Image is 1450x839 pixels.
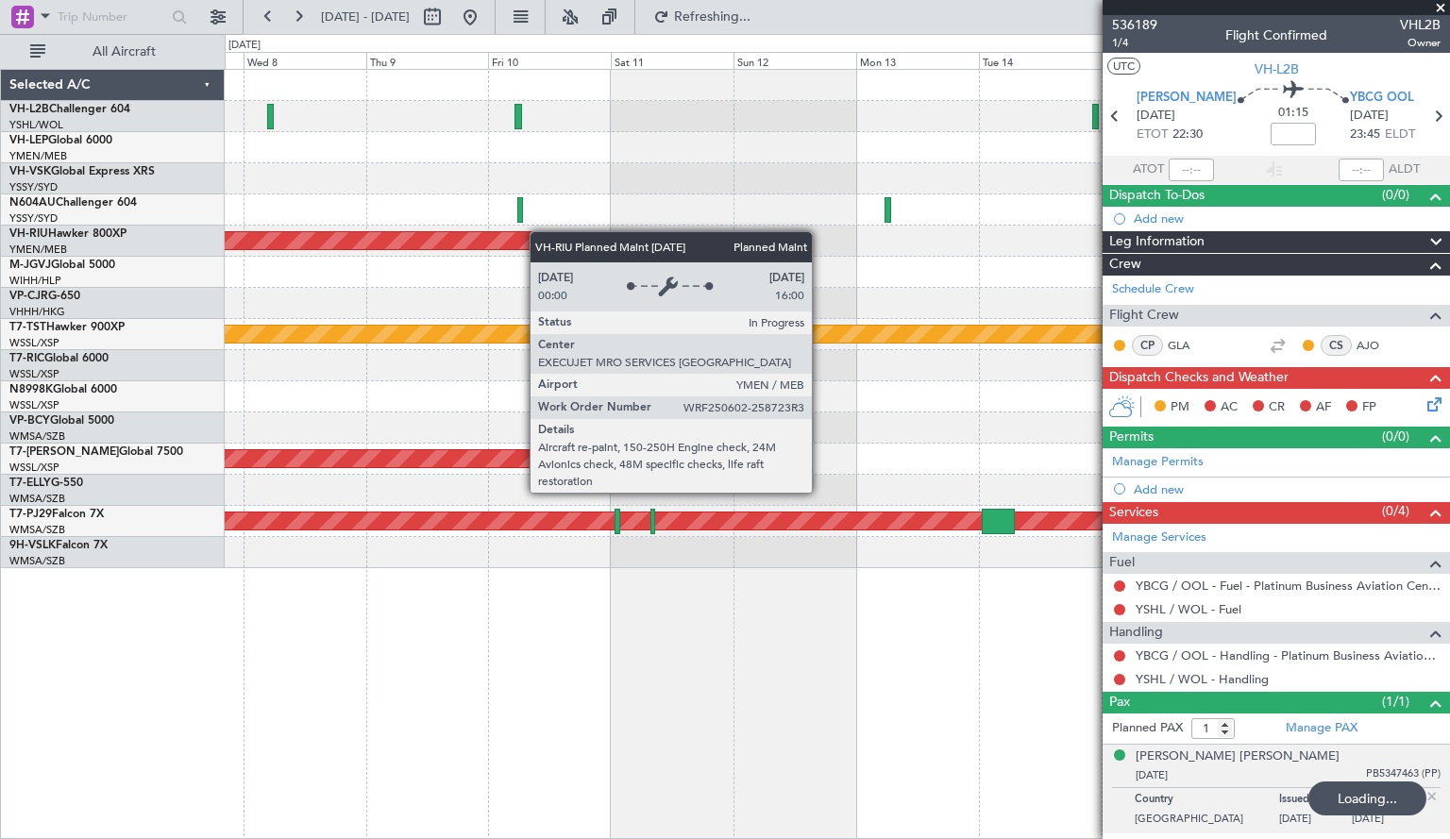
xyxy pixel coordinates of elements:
a: VHHH/HKG [9,305,65,319]
a: YSSY/SYD [9,180,58,194]
p: [DATE] [1352,812,1425,831]
a: VH-LEPGlobal 6000 [9,135,112,146]
span: [DATE] [1136,768,1168,782]
span: CR [1269,398,1285,417]
a: WSSL/XSP [9,367,59,381]
span: 01:15 [1278,104,1308,123]
span: Services [1109,502,1158,524]
div: Add new [1134,210,1441,227]
a: VH-L2BChallenger 604 [9,104,130,115]
span: Owner [1400,35,1441,51]
span: Handling [1109,622,1163,644]
a: YSHL / WOL - Fuel [1136,601,1241,617]
div: Flight Confirmed [1225,25,1327,45]
span: N8998K [9,384,53,395]
a: YMEN/MEB [9,243,67,257]
span: 536189 [1112,15,1157,35]
a: VH-RIUHawker 800XP [9,228,126,240]
span: 22:30 [1172,126,1203,144]
a: T7-ELLYG-550 [9,478,83,489]
div: Sat 11 [611,52,733,69]
div: Thu 9 [366,52,489,69]
span: VH-VSK [9,166,51,177]
button: Refreshing... [645,2,758,32]
div: [PERSON_NAME] [PERSON_NAME] [1136,747,1340,766]
span: 9H-VSLK [9,540,56,551]
span: AF [1316,398,1331,417]
span: T7-PJ29 [9,509,52,520]
span: VHL2B [1400,15,1441,35]
a: Manage Services [1112,529,1206,547]
a: WSSL/XSP [9,398,59,412]
span: [PERSON_NAME] [1137,89,1237,108]
a: M-JGVJGlobal 5000 [9,260,115,271]
a: T7-PJ29Falcon 7X [9,509,104,520]
label: Planned PAX [1112,719,1183,738]
span: [DATE] [1350,107,1389,126]
div: Fri 10 [488,52,611,69]
div: CS [1321,335,1352,356]
input: Trip Number [58,3,166,31]
span: 1/4 [1112,35,1157,51]
a: T7-[PERSON_NAME]Global 7500 [9,446,183,458]
span: ETOT [1137,126,1168,144]
a: GLA [1168,337,1210,354]
span: VH-L2B [9,104,49,115]
a: VP-CJRG-650 [9,291,80,302]
p: [GEOGRAPHIC_DATA] [1135,812,1279,831]
span: M-JGVJ [9,260,51,271]
a: YSSY/SYD [9,211,58,226]
span: T7-TST [9,322,46,333]
a: Schedule Crew [1112,280,1194,299]
span: Flight Crew [1109,305,1179,327]
a: WSSL/XSP [9,461,59,475]
img: close [1424,788,1441,805]
a: YMEN/MEB [9,149,67,163]
p: [DATE] [1279,812,1352,831]
a: WMSA/SZB [9,492,65,506]
span: PB5347463 (PP) [1366,766,1441,782]
span: Dispatch To-Dos [1109,185,1205,207]
a: YSHL/WOL [9,118,63,132]
div: Loading... [1308,781,1426,815]
div: Sun 12 [733,52,856,69]
span: T7-RIC [9,353,44,364]
span: VH-L2B [1255,59,1299,79]
a: WSSL/XSP [9,336,59,350]
a: Manage Permits [1112,453,1204,472]
span: 23:45 [1350,126,1380,144]
a: N8998KGlobal 6000 [9,384,117,395]
a: VH-VSKGlobal Express XRS [9,166,155,177]
a: WIHH/HLP [9,274,61,288]
a: YSHL / WOL - Handling [1136,671,1269,687]
input: --:-- [1169,159,1214,181]
a: T7-RICGlobal 6000 [9,353,109,364]
span: VP-CJR [9,291,48,302]
span: Dispatch Checks and Weather [1109,367,1289,389]
span: (1/1) [1382,692,1409,712]
div: Mon 13 [856,52,979,69]
span: VP-BCY [9,415,50,427]
a: N604AUChallenger 604 [9,197,137,209]
span: (0/0) [1382,427,1409,446]
span: VH-RIU [9,228,48,240]
a: T7-TSTHawker 900XP [9,322,125,333]
span: [DATE] - [DATE] [321,8,410,25]
button: UTC [1107,58,1140,75]
span: ELDT [1385,126,1415,144]
span: T7-[PERSON_NAME] [9,446,119,458]
p: Country [1135,793,1279,812]
a: YBCG / OOL - Fuel - Platinum Business Aviation Centre YBCG / OOL [1136,578,1441,594]
div: [DATE] [228,38,261,54]
span: Permits [1109,427,1154,448]
span: FP [1362,398,1376,417]
span: Crew [1109,254,1141,276]
div: Wed 15 [1102,52,1224,69]
span: PM [1171,398,1189,417]
span: Refreshing... [673,10,752,24]
button: All Aircraft [21,37,205,67]
span: YBCG OOL [1350,89,1414,108]
a: VP-BCYGlobal 5000 [9,415,114,427]
span: [DATE] [1137,107,1175,126]
a: WMSA/SZB [9,554,65,568]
